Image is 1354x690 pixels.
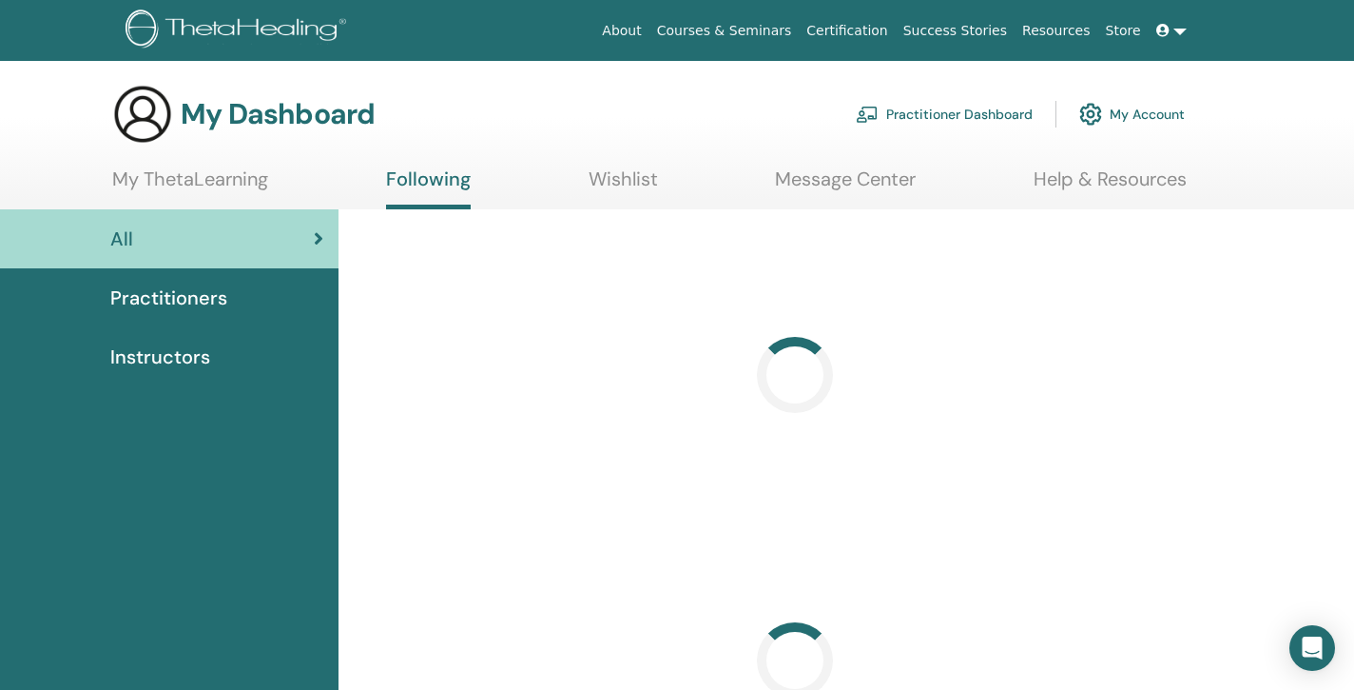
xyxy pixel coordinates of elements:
img: generic-user-icon.jpg [112,84,173,145]
a: Store [1098,13,1149,49]
span: All [110,225,133,253]
img: chalkboard-teacher.svg [856,106,879,123]
img: cog.svg [1079,98,1102,130]
a: Message Center [775,168,916,205]
span: Practitioners [110,284,227,312]
a: About [594,13,648,49]
span: Instructors [110,343,210,371]
img: logo.png [126,10,353,52]
a: Certification [799,13,895,49]
a: My ThetaLearning [112,168,268,205]
a: Following [386,168,471,209]
a: Practitioner Dashboard [856,93,1033,135]
a: Wishlist [589,168,658,205]
div: Open Intercom Messenger [1289,625,1335,671]
a: Courses & Seminars [649,13,800,49]
a: Resources [1015,13,1098,49]
a: Help & Resources [1034,168,1187,205]
h3: My Dashboard [181,97,375,131]
a: My Account [1079,93,1185,135]
a: Success Stories [896,13,1015,49]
